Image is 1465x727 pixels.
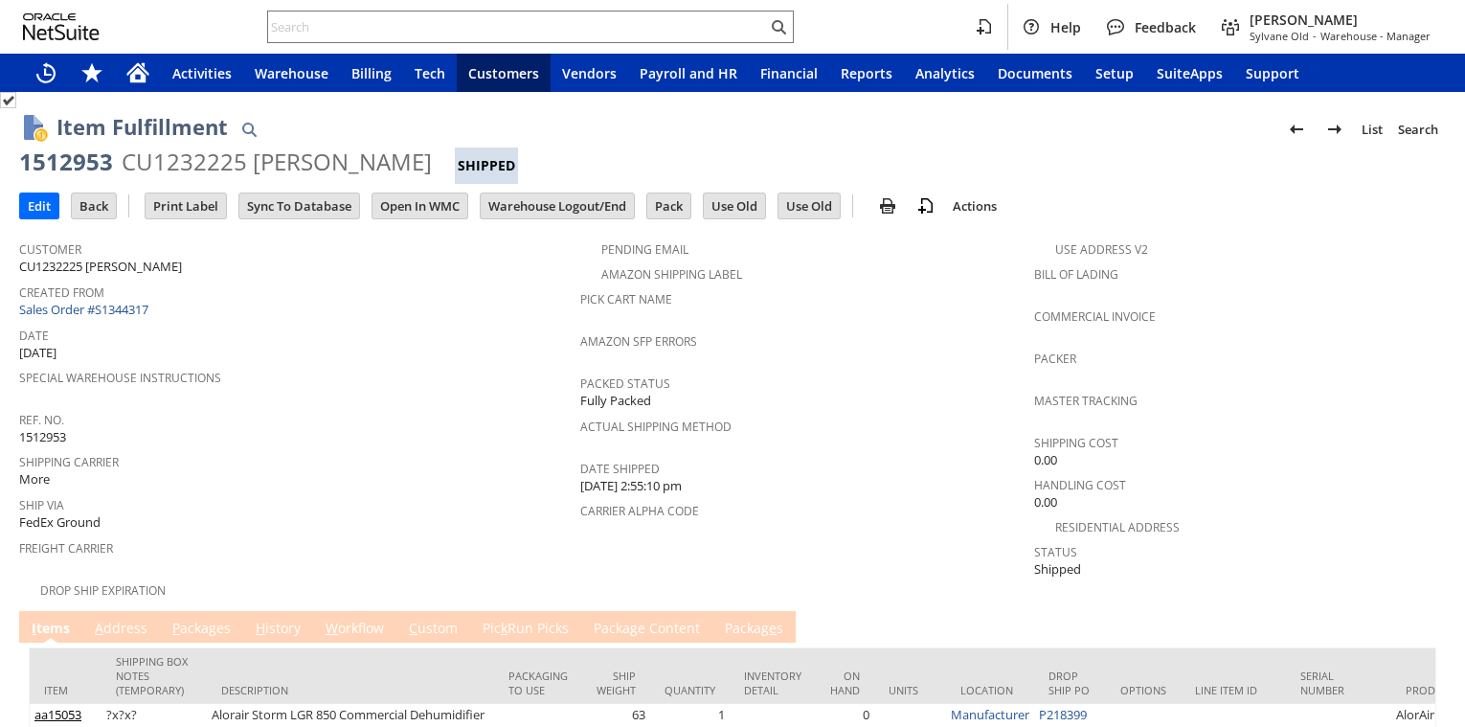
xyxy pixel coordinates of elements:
[72,193,116,218] input: Back
[95,619,103,637] span: A
[601,241,688,258] a: Pending Email
[1055,241,1148,258] a: Use Address V2
[778,193,840,218] input: Use Old
[256,619,265,637] span: H
[945,197,1004,215] a: Actions
[19,428,66,446] span: 1512953
[589,619,705,640] a: Package Content
[1320,29,1431,43] span: Warehouse - Manager
[243,54,340,92] a: Warehouse
[403,54,457,92] a: Tech
[841,64,892,82] span: Reports
[468,64,539,82] span: Customers
[237,118,260,141] img: Quick Find
[19,284,104,301] a: Created From
[1034,544,1077,560] a: Status
[1048,669,1092,697] div: Drop Ship PO
[1313,29,1317,43] span: -
[720,619,788,640] a: Packages
[1095,64,1134,82] span: Setup
[126,61,149,84] svg: Home
[80,61,103,84] svg: Shortcuts
[986,54,1084,92] a: Documents
[1034,266,1118,283] a: Bill Of Lading
[34,61,57,84] svg: Recent Records
[769,619,777,637] span: e
[580,375,670,392] a: Packed Status
[69,54,115,92] div: Shortcuts
[23,13,100,40] svg: logo
[630,619,638,637] span: g
[32,619,36,637] span: I
[40,582,166,599] a: Drop Ship Expiration
[665,683,715,697] div: Quantity
[1323,118,1346,141] img: Next
[409,619,417,637] span: C
[876,194,899,217] img: print.svg
[1135,18,1196,36] span: Feedback
[951,706,1029,723] a: Manufacturer
[1034,351,1076,367] a: Packer
[321,619,389,640] a: Workflow
[161,54,243,92] a: Activities
[1034,308,1156,325] a: Commercial Invoice
[1250,29,1309,43] span: Sylvane Old
[998,64,1072,82] span: Documents
[915,64,975,82] span: Analytics
[34,706,81,723] a: aa15053
[830,669,860,697] div: On Hand
[19,328,49,344] a: Date
[1120,683,1166,697] div: Options
[23,54,69,92] a: Recent Records
[122,147,432,177] div: CU1232225 [PERSON_NAME]
[19,470,50,488] span: More
[580,291,672,307] a: Pick Cart Name
[1246,64,1299,82] span: Support
[580,477,682,495] span: [DATE] 2:55:10 pm
[404,619,462,640] a: Custom
[19,497,64,513] a: Ship Via
[172,619,180,637] span: P
[580,461,660,477] a: Date Shipped
[90,619,152,640] a: Address
[640,64,737,82] span: Payroll and HR
[19,540,113,557] a: Freight Carrier
[116,654,192,697] div: Shipping Box Notes (Temporary)
[168,619,236,640] a: Packages
[767,15,790,38] svg: Search
[481,193,634,218] input: Warehouse Logout/End
[1411,615,1434,638] a: Unrolled view on
[960,683,1020,697] div: Location
[457,54,551,92] a: Customers
[1034,477,1126,493] a: Handling Cost
[704,193,765,218] input: Use Old
[501,619,507,637] span: k
[601,266,742,283] a: Amazon Shipping Label
[19,344,56,362] span: [DATE]
[562,64,617,82] span: Vendors
[268,15,767,38] input: Search
[1285,118,1308,141] img: Previous
[1034,451,1057,469] span: 0.00
[19,301,153,318] a: Sales Order #S1344317
[1039,706,1087,723] a: P218399
[19,241,81,258] a: Customer
[221,683,480,697] div: Description
[580,333,697,350] a: Amazon SFP Errors
[1157,64,1223,82] span: SuiteApps
[455,148,518,184] div: Shipped
[647,193,690,218] input: Pack
[1034,435,1118,451] a: Shipping Cost
[889,683,932,697] div: Units
[56,111,228,143] h1: Item Fulfillment
[19,454,119,470] a: Shipping Carrier
[1390,114,1446,145] a: Search
[508,669,568,697] div: Packaging to Use
[551,54,628,92] a: Vendors
[146,193,226,218] input: Print Label
[255,64,328,82] span: Warehouse
[1406,683,1461,697] div: Product
[760,64,818,82] span: Financial
[580,419,732,435] a: Actual Shipping Method
[580,503,699,519] a: Carrier Alpha Code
